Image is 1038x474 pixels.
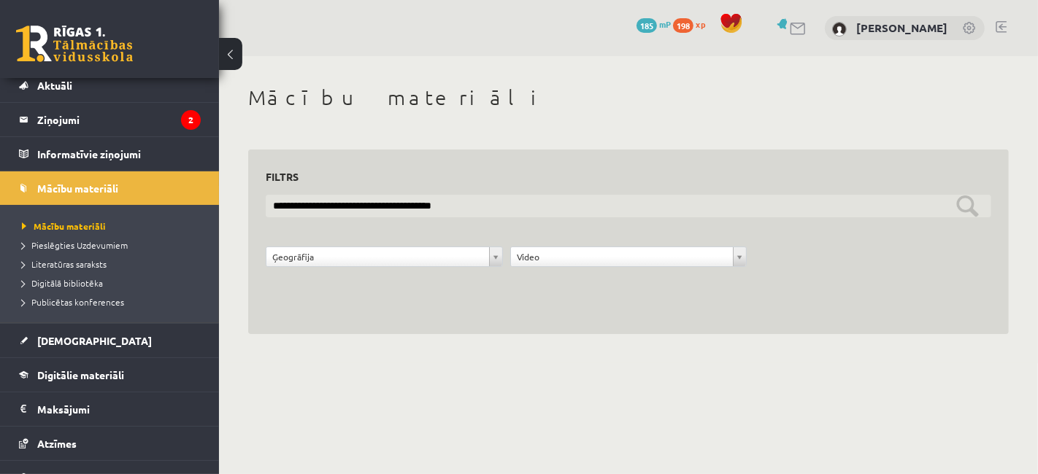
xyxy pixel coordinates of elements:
a: Atzīmes [19,427,201,460]
a: Ziņojumi2 [19,103,201,136]
legend: Maksājumi [37,392,201,426]
legend: Informatīvie ziņojumi [37,137,201,171]
a: [DEMOGRAPHIC_DATA] [19,324,201,357]
a: Mācību materiāli [19,171,201,205]
span: Mācību materiāli [22,220,106,232]
span: Atzīmes [37,437,77,450]
span: Mācību materiāli [37,182,118,195]
a: Informatīvie ziņojumi [19,137,201,171]
a: Digitālā bibliotēka [22,276,204,290]
a: Maksājumi [19,392,201,426]
span: 198 [673,18,693,33]
span: Aktuāli [37,79,72,92]
a: Pieslēgties Uzdevumiem [22,238,204,252]
span: 185 [637,18,657,33]
a: 185 mP [637,18,671,30]
a: [PERSON_NAME] [856,20,947,35]
a: 198 xp [673,18,712,30]
span: Literatūras saraksts [22,258,107,270]
span: mP [659,18,671,30]
span: xp [696,18,705,30]
span: [DEMOGRAPHIC_DATA] [37,334,152,347]
a: Publicētas konferences [22,295,204,308]
i: 2 [181,110,201,130]
span: Pieslēgties Uzdevumiem [22,239,128,251]
span: Ģeogrāfija [272,247,483,266]
span: Digitālie materiāli [37,368,124,381]
span: Video [517,247,728,266]
h3: Filtrs [266,167,974,187]
h1: Mācību materiāli [248,85,1009,110]
a: Literatūras saraksts [22,257,204,271]
a: Mācību materiāli [22,219,204,233]
a: Ģeogrāfija [266,247,502,266]
span: Digitālā bibliotēka [22,277,103,289]
a: Aktuāli [19,69,201,102]
span: Publicētas konferences [22,296,124,308]
a: Rīgas 1. Tālmācības vidusskola [16,26,133,62]
img: Keita Kudravceva [832,22,847,36]
a: Video [511,247,747,266]
legend: Ziņojumi [37,103,201,136]
a: Digitālie materiāli [19,358,201,392]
